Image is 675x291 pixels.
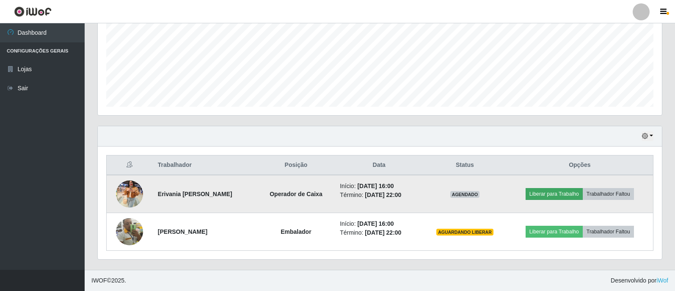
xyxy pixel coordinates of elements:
strong: Operador de Caixa [270,191,322,197]
li: Término: [340,191,418,200]
th: Trabalhador [153,155,257,175]
button: Trabalhador Faltou [583,188,634,200]
span: AGENDADO [450,191,480,198]
time: [DATE] 22:00 [365,229,401,236]
th: Posição [257,155,335,175]
span: Desenvolvido por [611,276,668,285]
span: © 2025 . [91,276,126,285]
th: Status [423,155,506,175]
li: Término: [340,228,418,237]
button: Liberar para Trabalho [526,188,583,200]
th: Data [335,155,423,175]
button: Liberar para Trabalho [526,226,583,238]
time: [DATE] 16:00 [357,220,394,227]
strong: [PERSON_NAME] [158,228,207,235]
li: Início: [340,219,418,228]
th: Opções [507,155,653,175]
li: Início: [340,182,418,191]
img: 1607202884102.jpeg [116,218,143,245]
a: iWof [656,277,668,284]
img: CoreUI Logo [14,6,52,17]
time: [DATE] 22:00 [365,191,401,198]
img: 1756522276580.jpeg [116,176,143,212]
span: AGUARDANDO LIBERAR [436,229,493,236]
span: IWOF [91,277,107,284]
strong: Erivania [PERSON_NAME] [158,191,232,197]
time: [DATE] 16:00 [357,183,394,189]
strong: Embalador [281,228,311,235]
button: Trabalhador Faltou [583,226,634,238]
